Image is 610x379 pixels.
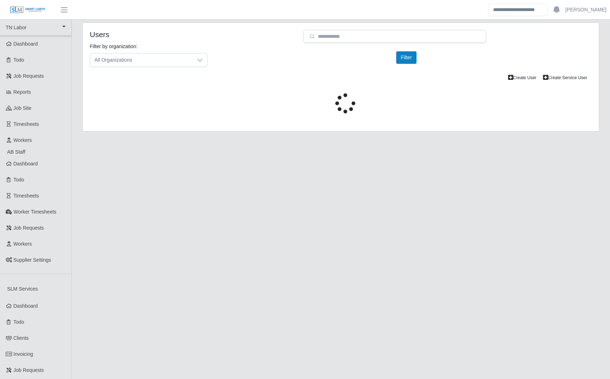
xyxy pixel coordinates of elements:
span: Job Requests [14,367,44,373]
span: All Organizations [90,53,193,67]
span: Supplier Settings [14,257,51,263]
span: Todo [14,57,24,63]
a: Create User [505,73,540,83]
span: Reports [14,89,31,95]
span: Dashboard [14,161,38,167]
span: Clients [14,335,29,341]
span: SLM Services [7,286,38,292]
span: Worker Timesheets [14,209,56,215]
button: Filter [396,51,417,64]
span: AB Staff [7,149,25,155]
label: Filter by organization: [90,43,138,50]
span: Workers [14,137,32,143]
h4: Users [90,30,293,39]
span: Job Requests [14,225,44,231]
span: Timesheets [14,121,39,127]
a: [PERSON_NAME] [565,6,606,14]
span: Workers [14,241,32,247]
span: Todo [14,177,24,183]
span: Timesheets [14,193,39,199]
span: Job Requests [14,73,44,79]
img: SLM Logo [10,6,46,14]
span: Dashboard [14,41,38,47]
span: Dashboard [14,303,38,309]
span: job site [14,105,32,111]
span: Invoicing [14,351,33,357]
a: Create Service User [540,73,590,83]
input: Search [488,4,548,16]
span: Todo [14,319,24,325]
